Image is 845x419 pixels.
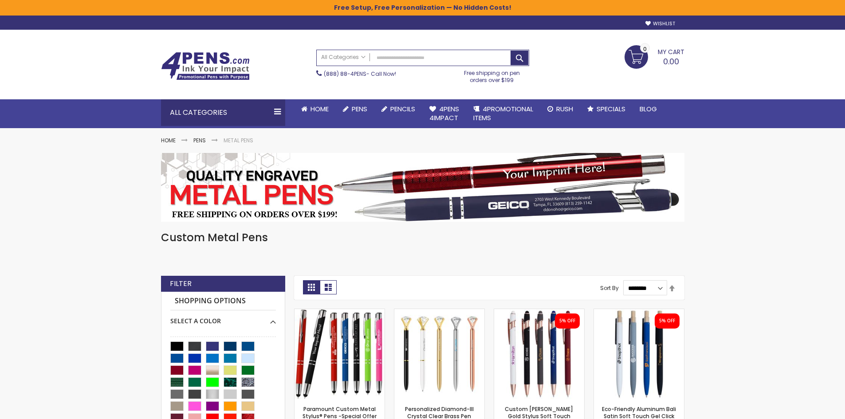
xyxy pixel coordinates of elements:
[224,137,253,144] strong: Metal Pens
[600,284,619,292] label: Sort By
[170,310,276,325] div: Select A Color
[294,99,336,119] a: Home
[643,45,647,53] span: 0
[161,52,250,80] img: 4Pens Custom Pens and Promotional Products
[394,309,484,316] a: Personalized Diamond-III Crystal Clear Brass Pen
[594,309,684,316] a: Eco-Friendly Aluminum Bali Satin Soft Touch Gel Click Pen
[317,50,370,65] a: All Categories
[303,280,320,294] strong: Grid
[422,99,466,128] a: 4Pens4impact
[324,70,366,78] a: (888) 88-4PENS
[494,309,584,316] a: Custom Lexi Rose Gold Stylus Soft Touch Recycled Aluminum Pen
[295,309,385,316] a: Paramount Custom Metal Stylus® Pens -Special Offer
[161,137,176,144] a: Home
[597,104,625,114] span: Specials
[310,104,329,114] span: Home
[559,318,575,324] div: 5% OFF
[645,20,675,27] a: Wishlist
[374,99,422,119] a: Pencils
[170,292,276,311] strong: Shopping Options
[633,99,664,119] a: Blog
[663,56,679,67] span: 0.00
[161,153,684,222] img: Metal Pens
[594,309,684,399] img: Eco-Friendly Aluminum Bali Satin Soft Touch Gel Click Pen
[170,279,192,289] strong: Filter
[193,137,206,144] a: Pens
[321,54,366,61] span: All Categories
[540,99,580,119] a: Rush
[494,309,584,399] img: Custom Lexi Rose Gold Stylus Soft Touch Recycled Aluminum Pen
[352,104,367,114] span: Pens
[640,104,657,114] span: Blog
[429,104,459,122] span: 4Pens 4impact
[161,231,684,245] h1: Custom Metal Pens
[473,104,533,122] span: 4PROMOTIONAL ITEMS
[659,318,675,324] div: 5% OFF
[295,309,385,399] img: Paramount Custom Metal Stylus® Pens -Special Offer
[390,104,415,114] span: Pencils
[625,45,684,67] a: 0.00 0
[394,309,484,399] img: Personalized Diamond-III Crystal Clear Brass Pen
[336,99,374,119] a: Pens
[580,99,633,119] a: Specials
[455,66,529,84] div: Free shipping on pen orders over $199
[324,70,396,78] span: - Call Now!
[161,99,285,126] div: All Categories
[556,104,573,114] span: Rush
[466,99,540,128] a: 4PROMOTIONALITEMS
